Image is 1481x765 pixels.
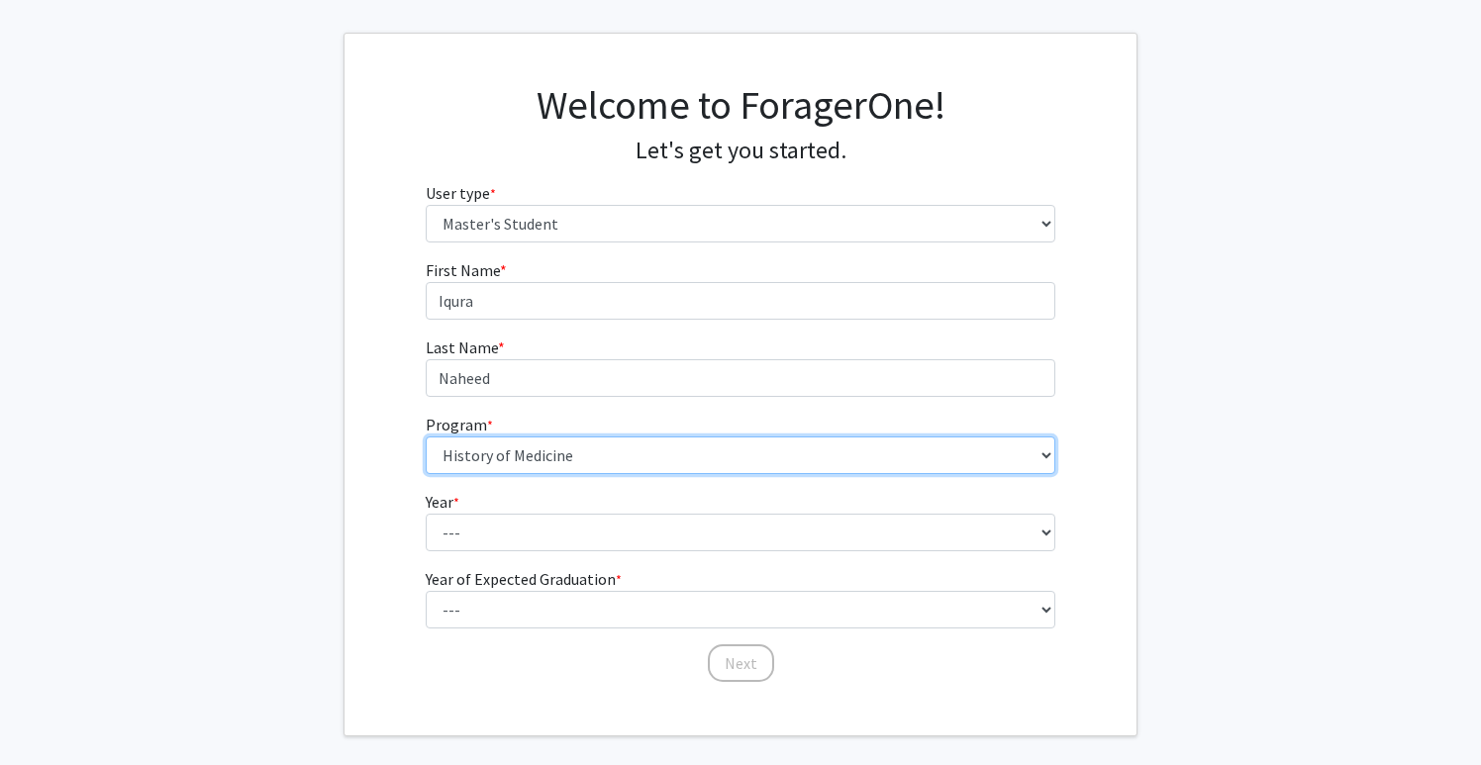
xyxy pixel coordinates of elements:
button: Next [708,644,774,682]
h1: Welcome to ForagerOne! [426,81,1056,129]
label: Program [426,413,493,436]
label: User type [426,181,496,205]
label: Year [426,490,459,514]
label: Year of Expected Graduation [426,567,622,591]
span: First Name [426,260,500,280]
span: Last Name [426,337,498,357]
iframe: Chat [15,676,84,750]
h4: Let's get you started. [426,137,1056,165]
